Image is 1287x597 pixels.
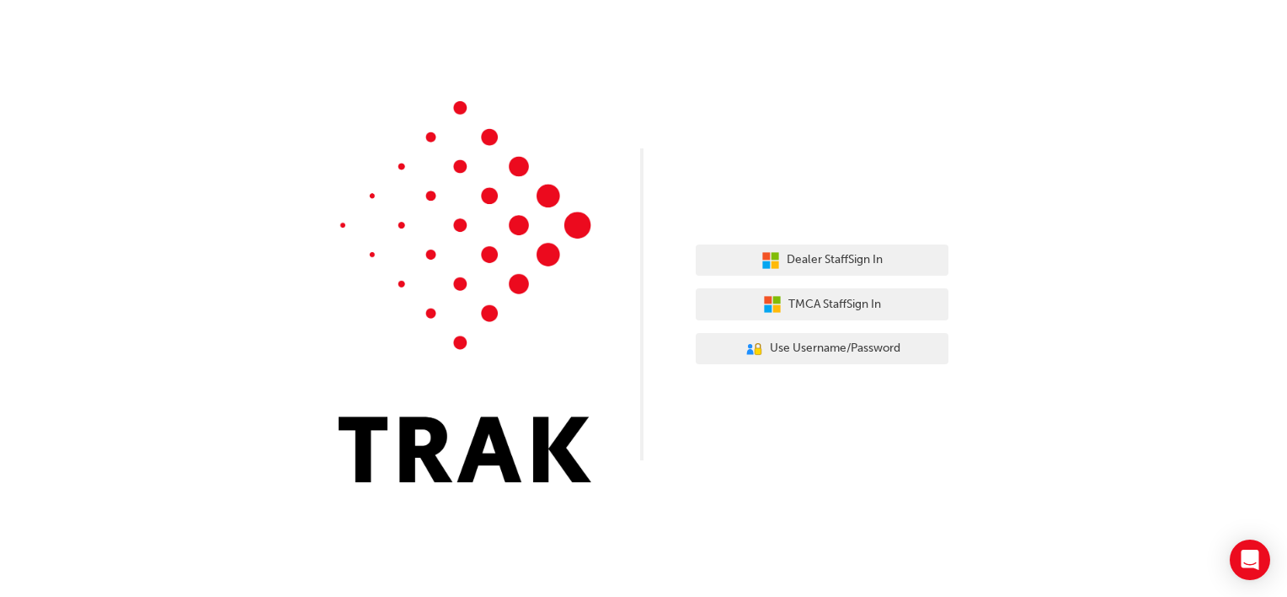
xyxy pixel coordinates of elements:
span: Dealer Staff Sign In [787,250,883,270]
span: TMCA Staff Sign In [788,295,881,315]
div: Open Intercom Messenger [1230,540,1270,580]
button: Dealer StaffSign In [696,245,948,277]
button: TMCA StaffSign In [696,288,948,320]
button: Use Username/Password [696,333,948,365]
img: Trak [339,101,591,482]
span: Use Username/Password [770,339,900,358]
